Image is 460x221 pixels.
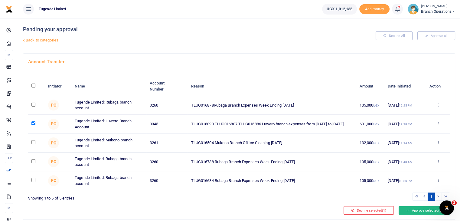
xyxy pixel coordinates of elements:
[356,153,384,171] td: 105,000
[356,115,384,134] td: 601,000
[146,77,188,96] th: Account Number: activate to sort column ascending
[384,96,426,115] td: [DATE]
[399,160,413,164] small: 11:48 AM
[399,123,412,126] small: 12:28 PM
[373,160,379,164] small: UGX
[45,77,71,96] th: Initiator: activate to sort column ascending
[408,4,419,15] img: profile-user
[5,203,13,213] li: M
[438,208,442,213] span: (1)
[356,134,384,152] td: 132,000
[439,200,454,215] iframe: Intercom live chat
[421,4,455,9] small: [PERSON_NAME]
[384,134,426,152] td: [DATE]
[146,134,188,152] td: 3261
[373,123,379,126] small: UGX
[188,134,356,152] td: TLUG016504 Mukono Branch Office Cleaning [DATE]
[48,156,59,167] span: Peace Otema
[71,115,146,134] td: Tugende Limited: Luwero Branch Account
[5,7,13,11] a: logo-small logo-large logo-large
[146,171,188,190] td: 3260
[188,153,356,171] td: TLUG016738 Rubaga Branch Expenses Week Ending [DATE]
[356,96,384,115] td: 105,000
[71,77,146,96] th: Name: activate to sort column ascending
[320,4,359,15] li: Wallet ballance
[399,104,412,107] small: 12:45 PM
[359,6,390,11] a: Add money
[23,26,309,33] h4: Pending your approval
[373,179,379,183] small: UGX
[5,153,13,163] li: Ac
[359,4,390,14] li: Toup your wallet
[356,171,384,190] td: 105,000
[384,153,426,171] td: [DATE]
[359,4,390,14] span: Add money
[188,77,356,96] th: Reason: activate to sort column ascending
[384,77,426,96] th: Date Initiated: activate to sort column ascending
[146,96,188,115] td: 3260
[71,153,146,171] td: Tugende Limited: Rubaga branch account
[48,137,59,148] span: Peace Otema
[146,153,188,171] td: 3260
[5,6,13,13] img: logo-small
[408,4,455,15] a: profile-user [PERSON_NAME] Branch Operations
[188,96,356,115] td: TLUG016878Rubaga Branch Expenses Week Ending [DATE]
[428,193,435,201] a: 1
[322,4,357,15] a: UGX 1,012,135
[399,206,450,215] button: Approve selected(1)
[384,171,426,190] td: [DATE]
[373,104,379,107] small: UGX
[36,6,69,12] span: Tugende Limited
[344,206,394,215] button: Decline selected(1)
[21,35,309,45] a: Back to categories
[71,134,146,152] td: Tugende Limited: Mukono branch account
[426,77,450,96] th: Action: activate to sort column ascending
[48,175,59,186] span: Peace Otema
[71,171,146,190] td: Tugende Limited: Rubaga branch account
[71,96,146,115] td: Tugende Limited: Rubaga branch account
[28,192,237,201] div: Showing 1 to 5 of 5 entries
[399,179,412,183] small: 03:36 PM
[188,115,356,134] td: TLUG016890 TLUG016887 TLUG016886 Luwero branch expenses from [DATE] to [DATE]
[327,6,352,12] span: UGX 1,012,135
[384,115,426,134] td: [DATE]
[48,100,59,110] span: Peace Otema
[356,77,384,96] th: Amount: activate to sort column ascending
[5,50,13,60] li: M
[382,208,386,213] span: (1)
[28,58,450,65] h4: Account Transfer
[48,119,59,130] span: Peace Otema
[421,9,455,14] span: Branch Operations
[188,171,356,190] td: TLUG016634 Rubaga Branch Expenses Week Ending [DATE]
[373,141,379,145] small: UGX
[452,200,457,205] span: 2
[399,141,413,145] small: 11:14 AM
[146,115,188,134] td: 3345
[28,77,45,96] th: : activate to sort column descending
